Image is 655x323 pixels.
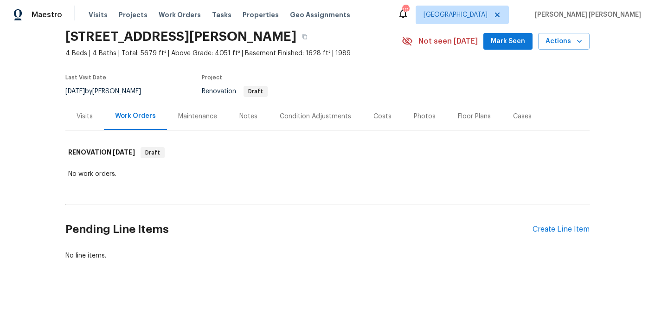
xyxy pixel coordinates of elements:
div: No work orders. [68,169,587,179]
span: Visits [89,10,108,19]
div: Costs [373,112,392,121]
span: [DATE] [113,149,135,155]
h2: [STREET_ADDRESS][PERSON_NAME] [65,32,296,41]
button: Mark Seen [483,33,533,50]
span: Project [202,75,222,80]
span: Draft [141,148,164,157]
span: Actions [546,36,582,47]
span: [DATE] [65,88,85,95]
div: Visits [77,112,93,121]
div: Photos [414,112,436,121]
span: [PERSON_NAME] [PERSON_NAME] [531,10,641,19]
div: Notes [239,112,257,121]
span: Last Visit Date [65,75,106,80]
span: Work Orders [159,10,201,19]
span: Tasks [212,12,231,18]
div: Create Line Item [533,225,590,234]
span: Geo Assignments [290,10,350,19]
div: 104 [402,6,409,15]
div: Floor Plans [458,112,491,121]
div: Condition Adjustments [280,112,351,121]
button: Copy Address [296,28,313,45]
span: Maestro [32,10,62,19]
div: Maintenance [178,112,217,121]
h6: RENOVATION [68,147,135,158]
div: No line items. [65,251,590,260]
span: Mark Seen [491,36,525,47]
span: [GEOGRAPHIC_DATA] [424,10,488,19]
span: Not seen [DATE] [418,37,478,46]
span: Renovation [202,88,268,95]
h2: Pending Line Items [65,208,533,251]
div: RENOVATION [DATE]Draft [65,138,590,168]
div: by [PERSON_NAME] [65,86,152,97]
span: Draft [244,89,267,94]
span: 4 Beds | 4 Baths | Total: 5679 ft² | Above Grade: 4051 ft² | Basement Finished: 1628 ft² | 1989 [65,49,402,58]
span: Properties [243,10,279,19]
span: Projects [119,10,148,19]
button: Actions [538,33,590,50]
div: Cases [513,112,532,121]
div: Work Orders [115,111,156,121]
